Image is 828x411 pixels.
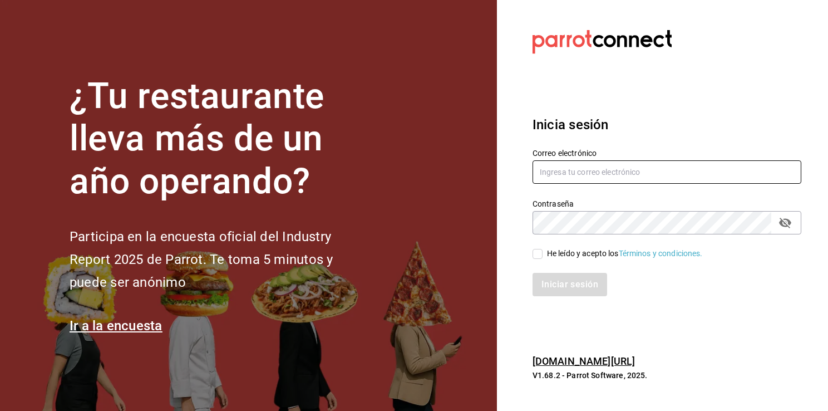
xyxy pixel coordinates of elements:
[533,160,801,184] input: Ingresa tu correo electrónico
[533,149,801,156] label: Correo electrónico
[547,248,703,260] div: He leído y acepto los
[776,213,795,232] button: passwordField
[533,115,801,135] h3: Inicia sesión
[70,226,370,293] h2: Participa en la encuesta oficial del Industry Report 2025 de Parrot. Te toma 5 minutos y puede se...
[70,318,162,334] a: Ir a la encuesta
[533,370,801,381] p: V1.68.2 - Parrot Software, 2025.
[533,355,635,367] a: [DOMAIN_NAME][URL]
[619,249,703,258] a: Términos y condiciones.
[533,199,801,207] label: Contraseña
[70,75,370,203] h1: ¿Tu restaurante lleva más de un año operando?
